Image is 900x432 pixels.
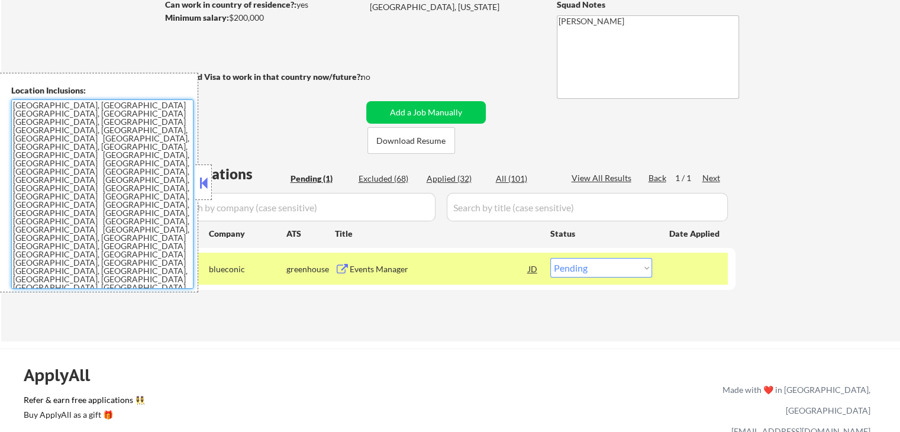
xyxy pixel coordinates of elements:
button: Add a Job Manually [366,101,486,124]
input: Search by title (case sensitive) [447,193,728,221]
div: All (101) [496,173,555,185]
div: Location Inclusions: [11,85,193,96]
div: JD [527,258,539,279]
div: greenhouse [286,263,335,275]
div: Back [649,172,667,184]
div: Excluded (68) [359,173,418,185]
input: Search by company (case sensitive) [169,193,436,221]
div: ApplyAll [24,365,104,385]
a: Refer & earn free applications 👯‍♀️ [24,396,475,408]
div: blueconic [209,263,286,275]
div: Title [335,228,539,240]
div: Date Applied [669,228,721,240]
div: Events Manager [350,263,528,275]
div: Applications [169,167,286,181]
strong: Minimum salary: [165,12,229,22]
a: Buy ApplyAll as a gift 🎁 [24,408,142,423]
div: Company [209,228,286,240]
div: Status [550,223,652,244]
button: Download Resume [367,127,455,154]
div: View All Results [572,172,635,184]
div: Applied (32) [427,173,486,185]
div: ATS [286,228,335,240]
div: $200,000 [165,12,362,24]
div: Pending (1) [291,173,350,185]
strong: Will need Visa to work in that country now/future?: [166,72,363,82]
div: no [361,71,395,83]
div: Next [702,172,721,184]
div: Made with ❤️ in [GEOGRAPHIC_DATA], [GEOGRAPHIC_DATA] [718,379,870,421]
div: Buy ApplyAll as a gift 🎁 [24,411,142,419]
div: 1 / 1 [675,172,702,184]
